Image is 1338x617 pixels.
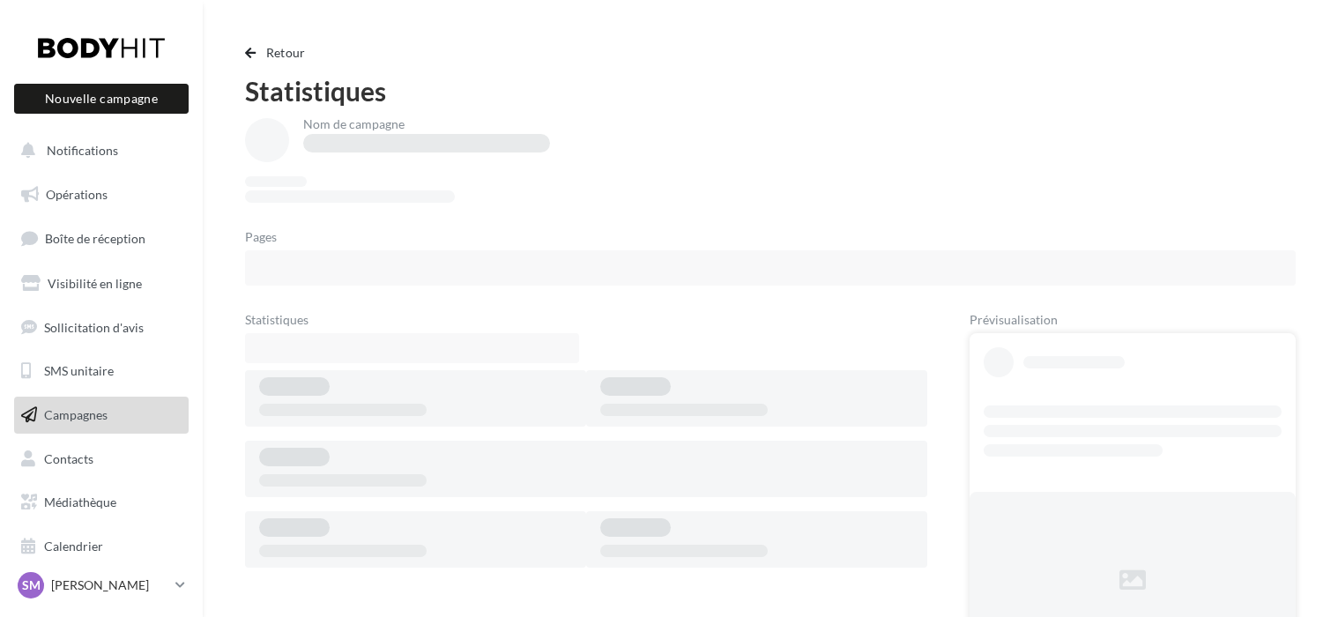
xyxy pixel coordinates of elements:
a: Contacts [11,441,192,478]
span: Opérations [46,187,108,202]
span: Sollicitation d'avis [44,319,144,334]
div: Statistiques [245,78,1296,104]
span: Campagnes [44,407,108,422]
a: Visibilité en ligne [11,265,192,302]
a: Calendrier [11,528,192,565]
button: Nouvelle campagne [14,84,189,114]
span: Calendrier [44,539,103,554]
button: Notifications [11,132,185,169]
button: Retour [245,42,313,63]
a: Sollicitation d'avis [11,309,192,346]
a: Campagnes [11,397,192,434]
p: [PERSON_NAME] [51,576,168,594]
span: Retour [266,45,306,60]
span: Visibilité en ligne [48,276,142,291]
span: Médiathèque [44,494,116,509]
span: SM [22,576,41,594]
span: Contacts [44,451,93,466]
div: Nom de campagne [303,118,550,130]
span: SMS unitaire [44,363,114,378]
a: Boîte de réception [11,219,192,257]
a: Médiathèque [11,484,192,521]
a: SM [PERSON_NAME] [14,569,189,602]
a: Opérations [11,176,192,213]
span: Notifications [47,143,118,158]
span: Boîte de réception [45,231,145,246]
div: Pages [245,231,1296,243]
div: Statistiques [245,314,913,326]
a: SMS unitaire [11,353,192,390]
div: Prévisualisation [970,314,1296,326]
